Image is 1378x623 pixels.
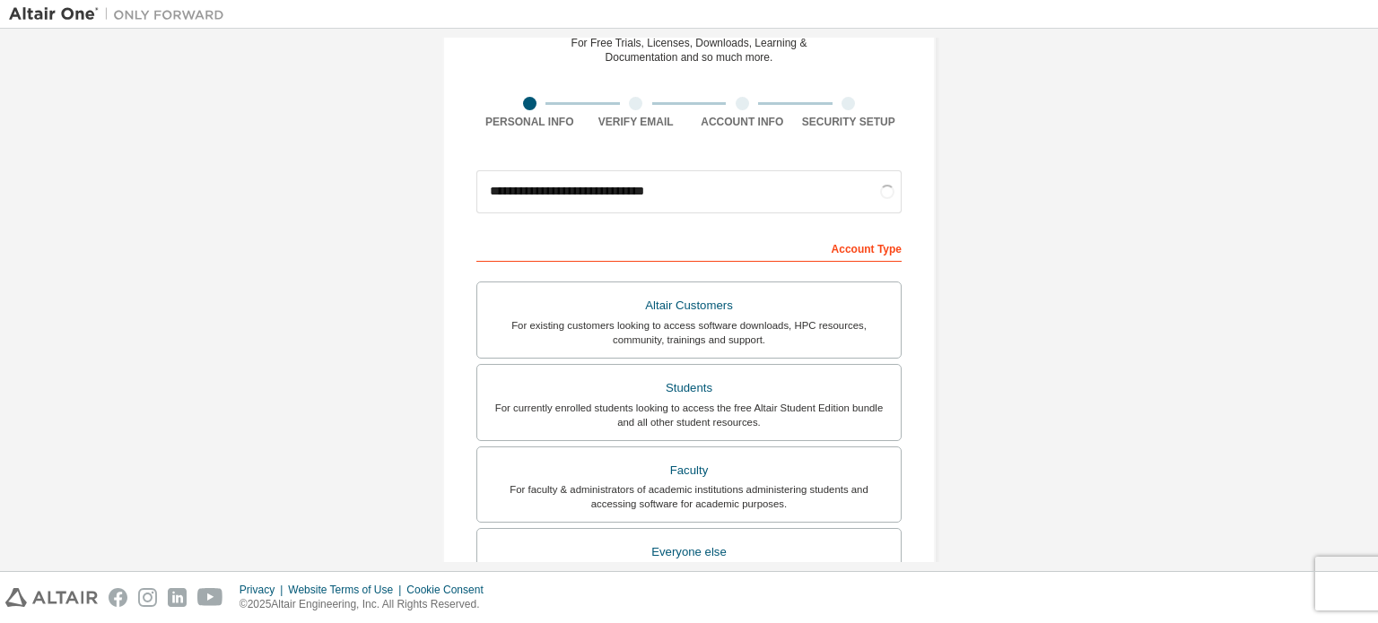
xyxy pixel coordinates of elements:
img: instagram.svg [138,588,157,607]
div: Everyone else [488,540,890,565]
img: linkedin.svg [168,588,187,607]
p: © 2025 Altair Engineering, Inc. All Rights Reserved. [240,597,494,612]
img: Altair One [9,5,233,23]
div: For existing customers looking to access software downloads, HPC resources, community, trainings ... [488,318,890,347]
div: Cookie Consent [406,583,493,597]
div: For faculty & administrators of academic institutions administering students and accessing softwa... [488,482,890,511]
img: youtube.svg [197,588,223,607]
div: For currently enrolled students looking to access the free Altair Student Edition bundle and all ... [488,401,890,429]
div: Website Terms of Use [288,583,406,597]
div: Privacy [240,583,288,597]
div: Account Type [476,233,902,262]
img: altair_logo.svg [5,588,98,607]
div: Account Info [689,115,796,129]
div: Verify Email [583,115,690,129]
img: facebook.svg [109,588,127,607]
div: Security Setup [796,115,903,129]
div: For Free Trials, Licenses, Downloads, Learning & Documentation and so much more. [571,36,807,65]
div: Faculty [488,458,890,483]
div: Altair Customers [488,293,890,318]
div: Personal Info [476,115,583,129]
div: Students [488,376,890,401]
